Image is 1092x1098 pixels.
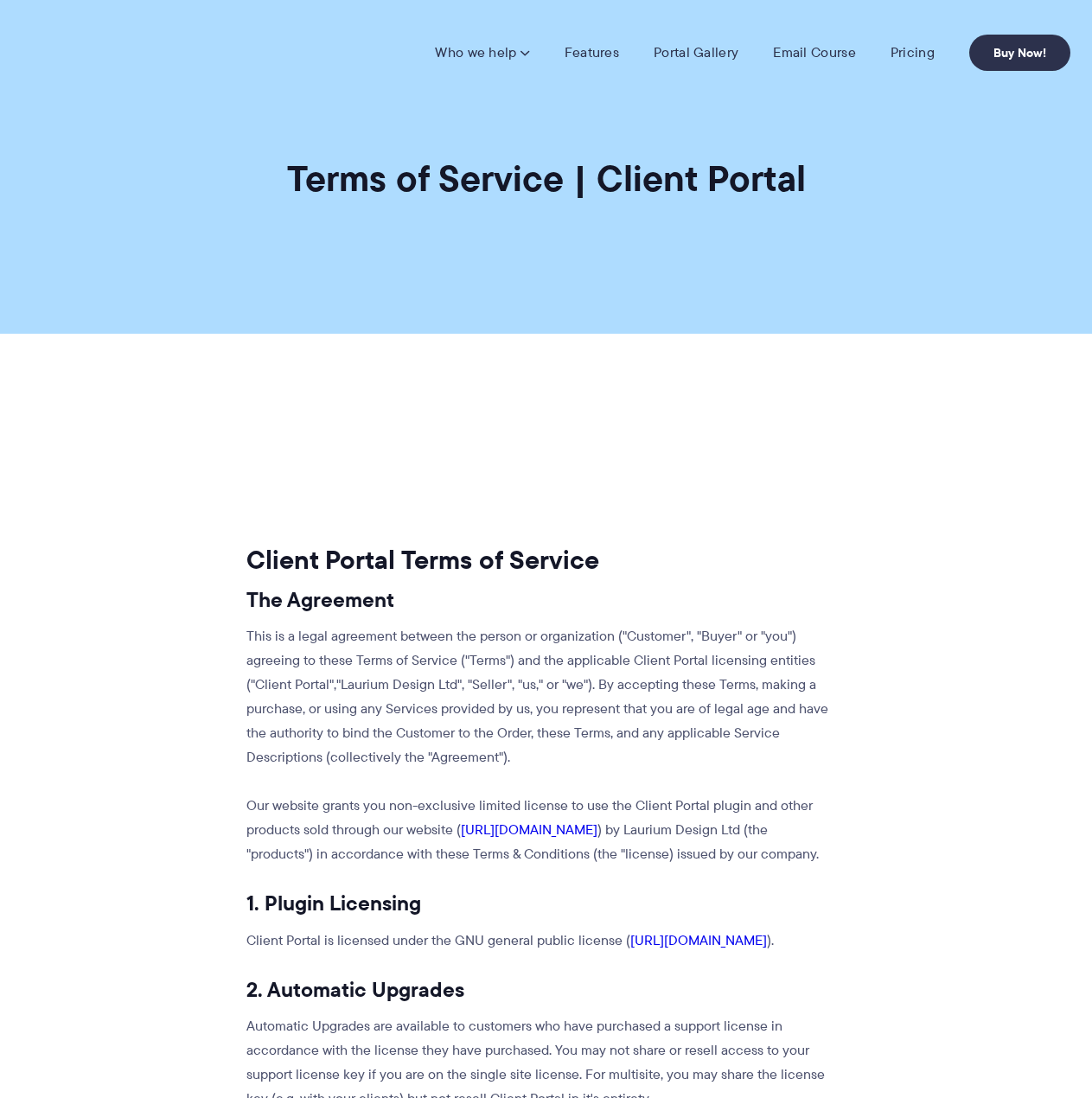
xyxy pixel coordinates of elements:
[630,930,767,950] a: [URL][DOMAIN_NAME]
[435,44,529,61] a: Who we help
[246,587,835,613] h3: The Agreement
[461,820,597,839] a: [URL][DOMAIN_NAME]
[246,929,835,953] p: Client Portal is licensed under the GNU general public license ( ).
[969,35,1070,71] a: Buy Now!
[773,44,856,61] a: Email Course
[287,156,806,201] h1: Terms of Service | Client Portal
[246,794,835,866] p: Our website grants you non-exclusive limited license to use the Client Portal plugin and other pr...
[246,891,835,916] h3: 1. Plugin Licensing
[891,44,935,61] a: Pricing
[246,544,835,577] h2: Client Portal Terms of Service
[246,624,835,769] p: This is a legal agreement between the person or organization ("Customer", "Buyer" or "you") agree...
[654,44,738,61] a: Portal Gallery
[246,977,835,1003] h3: 2. Automatic Upgrades
[565,44,619,61] a: Features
